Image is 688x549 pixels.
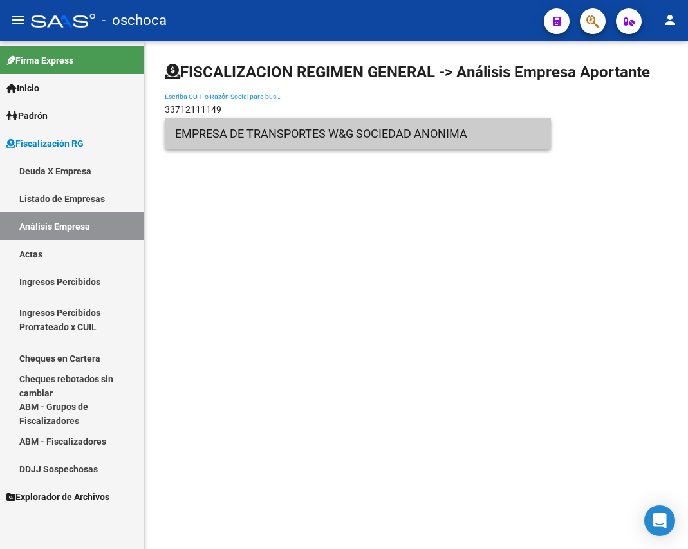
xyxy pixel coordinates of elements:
[6,109,48,123] span: Padrón
[6,81,39,95] span: Inicio
[662,12,678,28] mat-icon: person
[102,6,167,35] span: - oschoca
[6,490,109,504] span: Explorador de Archivos
[175,118,541,149] span: EMPRESA DE TRANSPORTES W&G SOCIEDAD ANONIMA
[165,62,650,82] h1: FISCALIZACION REGIMEN GENERAL -> Análisis Empresa Aportante
[644,505,675,536] div: Open Intercom Messenger
[6,136,84,151] span: Fiscalización RG
[6,53,73,68] span: Firma Express
[10,12,26,28] mat-icon: menu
